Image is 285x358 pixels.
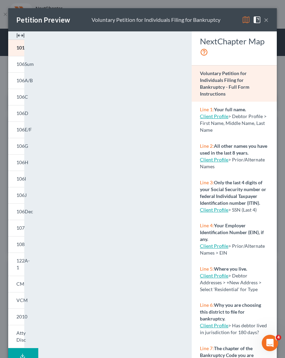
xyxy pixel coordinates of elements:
img: help-close-5ba153eb36485ed6c1ea00a893f15db1cb9b99d6cae46e1a8edb6c62d00a1a76.svg [253,16,261,24]
a: 106D [8,105,24,121]
span: 101 [16,45,25,51]
span: CM [16,281,24,287]
span: 108 [16,241,25,247]
a: Client Profile [200,113,228,119]
div: Petition Preview [16,15,70,25]
a: 101 [8,40,24,56]
span: > Debtor Profile > First Name, Middle Name, Last Name [200,113,267,133]
a: 107 [8,220,24,236]
a: 2010 [8,309,24,325]
a: Client Profile [200,157,228,162]
a: 106E/F [8,121,24,138]
strong: Your Employer Identification Number (EIN), if any. [200,223,264,242]
a: 108 [8,236,24,253]
a: VCM [8,292,24,309]
img: expand-e0f6d898513216a626fdd78e52531dac95497ffd26381d4c15ee2fc46db09dca.svg [16,31,25,40]
span: Line 6: [200,302,214,308]
span: 4 [276,335,281,340]
span: Atty Disc [16,330,26,343]
div: Voluntary Petition for Individuals Filing for Bankruptcy [92,16,220,24]
span: 106D [16,110,28,116]
span: 122A-1 [16,258,30,270]
span: 106Sum [16,61,34,67]
span: > Prior/Alternate Names [200,157,265,169]
span: > Prior/Alternate Names > EIN [200,243,265,256]
a: Atty Disc [8,325,24,348]
span: Line 5: [200,266,214,272]
span: Line 2: [200,143,214,149]
strong: All other names you have used in the last 8 years. [200,143,267,156]
a: Client Profile [200,243,228,249]
span: > Debtor Addresses > +New Address > Select 'Residential' for Type [200,273,261,292]
a: Client Profile [200,323,228,328]
span: 106A/B [16,77,33,83]
a: 106H [8,154,24,171]
a: 106A/B [8,72,24,89]
a: 122A-1 [8,253,24,276]
a: Client Profile [200,273,228,278]
span: Line 4: [200,223,214,228]
span: 106E/F [16,127,32,132]
div: NextChapter Map [200,36,269,58]
span: Line 7: [200,345,214,351]
iframe: Intercom live chat [262,335,278,351]
a: CM [8,276,24,292]
span: 106H [16,159,28,165]
a: 106C [8,89,24,105]
strong: Your full name. [214,106,246,112]
span: 106J [16,192,27,198]
span: VCM [16,297,28,303]
span: > SSN (Last 4) [228,207,257,213]
a: 106I [8,171,24,187]
a: 106Sum [8,56,24,72]
img: map-eea8200ae884c6f1103ae1953ef3d486a96c86aabb227e865a55264e3737af1f.svg [242,16,250,24]
span: Line 3: [200,180,214,185]
span: 106Dec [16,209,33,214]
strong: Voluntary Petition for Individuals Filing for Bankruptcy - Full Form Instructions [200,70,249,97]
span: 2010 [16,314,27,319]
span: Line 1: [200,106,214,112]
a: 106Dec [8,203,24,220]
span: > Has debtor lived in jurisdiction for 180 days? [200,323,267,335]
a: 106J [8,187,24,203]
strong: Why you are choosing this district to file for bankruptcy. [200,302,261,321]
strong: Only the last 4 digits of your Social Security number or federal Individual Taxpayer Identificati... [200,180,266,206]
button: × [264,16,269,24]
a: Client Profile [200,207,228,213]
span: 106G [16,143,28,149]
span: 106C [16,94,28,100]
a: 106G [8,138,24,154]
strong: Where you live. [214,266,247,272]
span: 106I [16,176,26,182]
span: 107 [16,225,25,231]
